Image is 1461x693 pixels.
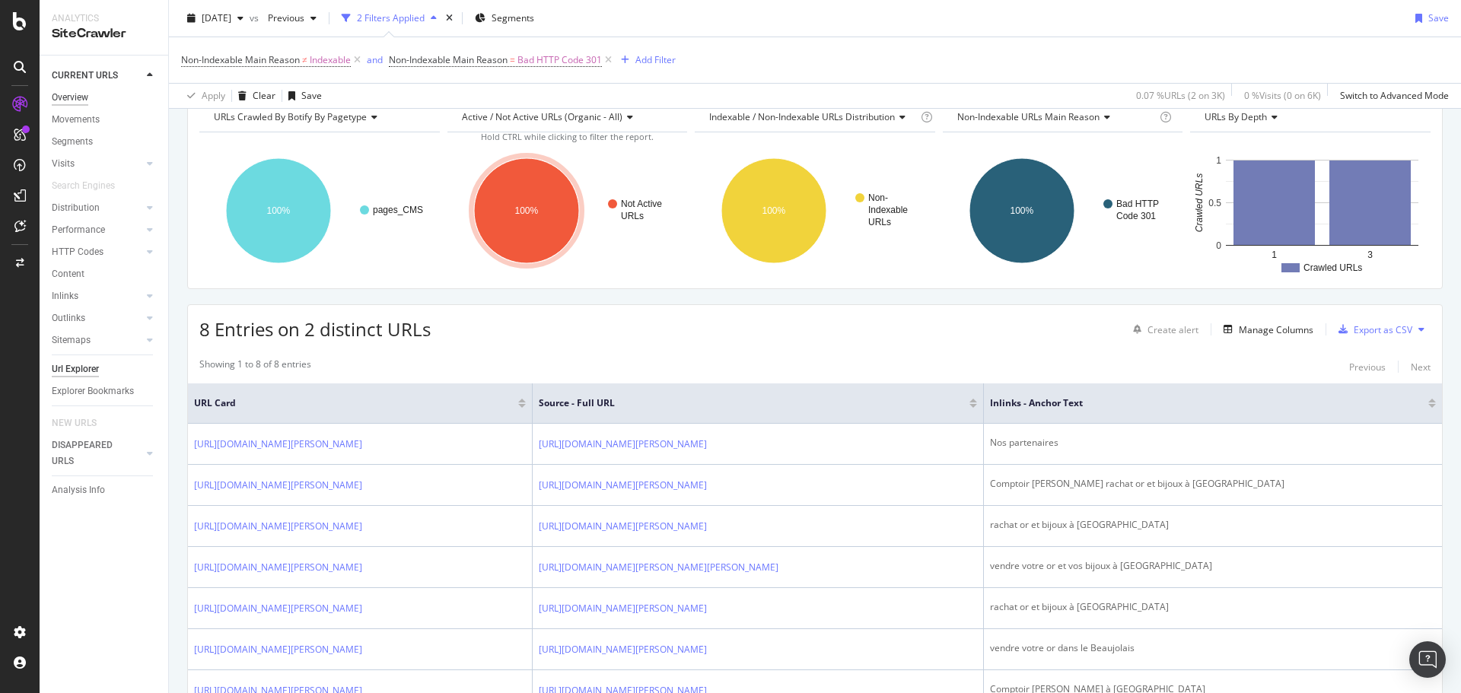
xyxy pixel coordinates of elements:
[52,266,84,282] div: Content
[282,84,322,108] button: Save
[1340,89,1449,102] div: Switch to Advanced Mode
[194,560,362,575] a: [URL][DOMAIN_NAME][PERSON_NAME]
[1428,11,1449,24] div: Save
[52,383,158,399] a: Explorer Bookmarks
[990,477,1436,491] div: Comptoir [PERSON_NAME] rachat or et bijoux à [GEOGRAPHIC_DATA]
[194,601,362,616] a: [URL][DOMAIN_NAME][PERSON_NAME]
[469,6,540,30] button: Segments
[621,211,644,221] text: URLs
[990,518,1436,532] div: rachat or et bijoux à [GEOGRAPHIC_DATA]
[1349,361,1386,374] div: Previous
[615,51,676,69] button: Add Filter
[52,288,142,304] a: Inlinks
[695,145,935,277] svg: A chart.
[181,6,250,30] button: [DATE]
[302,53,307,66] span: ≠
[262,11,304,24] span: Previous
[52,25,156,43] div: SiteCrawler
[1136,89,1225,102] div: 0.07 % URLs ( 2 on 3K )
[52,134,93,150] div: Segments
[990,641,1436,655] div: vendre votre or dans le Beaujolais
[510,53,515,66] span: =
[492,11,534,24] span: Segments
[1147,323,1198,336] div: Create alert
[52,178,130,194] a: Search Engines
[1409,6,1449,30] button: Save
[539,478,707,493] a: [URL][DOMAIN_NAME][PERSON_NAME]
[211,105,426,129] h4: URLs Crawled By Botify By pagetype
[990,559,1436,573] div: vendre votre or et vos bijoux à [GEOGRAPHIC_DATA]
[52,244,142,260] a: HTTP Codes
[539,642,707,657] a: [URL][DOMAIN_NAME][PERSON_NAME]
[1217,240,1222,251] text: 0
[52,68,142,84] a: CURRENT URLS
[52,310,85,326] div: Outlinks
[214,110,367,123] span: URLs Crawled By Botify By pagetype
[52,482,158,498] a: Analysis Info
[52,415,97,431] div: NEW URLS
[443,11,456,26] div: times
[194,642,362,657] a: [URL][DOMAIN_NAME][PERSON_NAME]
[1409,641,1446,678] div: Open Intercom Messenger
[539,519,707,534] a: [URL][DOMAIN_NAME][PERSON_NAME]
[52,288,78,304] div: Inlinks
[52,68,118,84] div: CURRENT URLS
[462,110,622,123] span: Active / Not Active URLs (organic - all)
[262,6,323,30] button: Previous
[52,200,142,216] a: Distribution
[539,396,947,410] span: Source - Full URL
[301,89,322,102] div: Save
[199,145,440,277] svg: A chart.
[52,222,105,238] div: Performance
[539,437,707,452] a: [URL][DOMAIN_NAME][PERSON_NAME]
[459,105,674,129] h4: Active / Not Active URLs
[52,310,142,326] a: Outlinks
[52,134,158,150] a: Segments
[481,131,654,142] span: Hold CTRL while clicking to filter the report.
[990,436,1436,450] div: Nos partenaires
[310,49,351,71] span: Indexable
[194,437,362,452] a: [URL][DOMAIN_NAME][PERSON_NAME]
[990,396,1405,410] span: Inlinks - Anchor Text
[202,11,231,24] span: 2025 Aug. 31st
[1272,250,1278,260] text: 1
[957,110,1100,123] span: Non-Indexable URLs Main Reason
[232,84,275,108] button: Clear
[336,6,443,30] button: 2 Filters Applied
[1209,198,1222,208] text: 0.5
[1116,211,1156,221] text: Code 301
[1127,317,1198,342] button: Create alert
[447,145,688,277] svg: A chart.
[52,383,134,399] div: Explorer Bookmarks
[52,12,156,25] div: Analytics
[1116,199,1159,209] text: Bad HTTP
[1368,250,1373,260] text: 3
[52,266,158,282] a: Content
[868,205,908,215] text: Indexable
[52,361,158,377] a: Url Explorer
[373,205,423,215] text: pages_CMS
[1303,262,1362,273] text: Crawled URLs
[621,199,662,209] text: Not Active
[52,112,158,128] a: Movements
[635,53,676,66] div: Add Filter
[1190,145,1431,277] svg: A chart.
[539,560,778,575] a: [URL][DOMAIN_NAME][PERSON_NAME][PERSON_NAME]
[52,361,99,377] div: Url Explorer
[199,316,431,342] span: 8 Entries on 2 distinct URLs
[194,396,514,410] span: URL Card
[868,217,891,227] text: URLs
[253,89,275,102] div: Clear
[1411,358,1431,376] button: Next
[1354,323,1412,336] div: Export as CSV
[1195,173,1205,232] text: Crawled URLs
[517,49,602,71] span: Bad HTTP Code 301
[52,332,142,348] a: Sitemaps
[943,145,1183,277] svg: A chart.
[52,178,115,194] div: Search Engines
[868,192,888,203] text: Non-
[762,205,786,216] text: 100%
